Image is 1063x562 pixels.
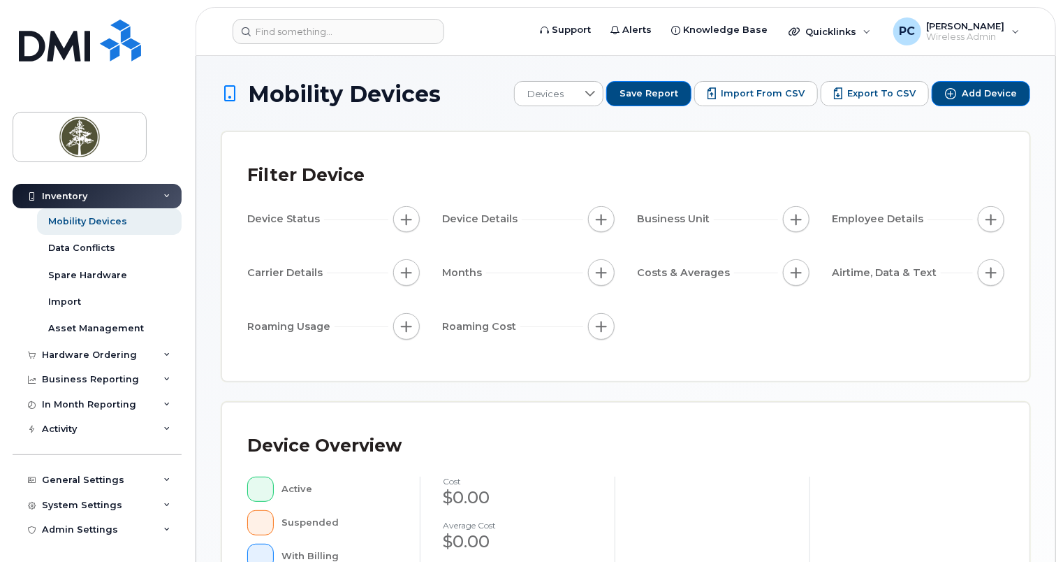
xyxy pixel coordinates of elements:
span: Save Report [620,87,678,100]
button: Save Report [606,81,691,106]
button: Add Device [932,81,1030,106]
span: Export to CSV [847,87,916,100]
div: Active [282,477,398,502]
span: Add Device [962,87,1017,100]
span: Device Status [247,212,324,226]
span: Mobility Devices [248,82,441,106]
span: Devices [515,82,577,107]
div: $0.00 [443,486,592,510]
div: $0.00 [443,530,592,554]
h4: Average cost [443,521,592,530]
span: Device Details [442,212,522,226]
div: Filter Device [247,157,365,194]
span: Roaming Usage [247,319,335,334]
span: Airtime, Data & Text [832,266,941,280]
button: Export to CSV [821,81,929,106]
span: Months [442,266,486,280]
span: Import from CSV [721,87,805,100]
button: Import from CSV [694,81,818,106]
span: Roaming Cost [442,319,520,334]
div: Suspended [282,510,398,535]
span: Employee Details [832,212,928,226]
h4: cost [443,477,592,486]
span: Costs & Averages [637,266,734,280]
span: Carrier Details [247,266,327,280]
div: Device Overview [247,428,402,464]
span: Business Unit [637,212,714,226]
